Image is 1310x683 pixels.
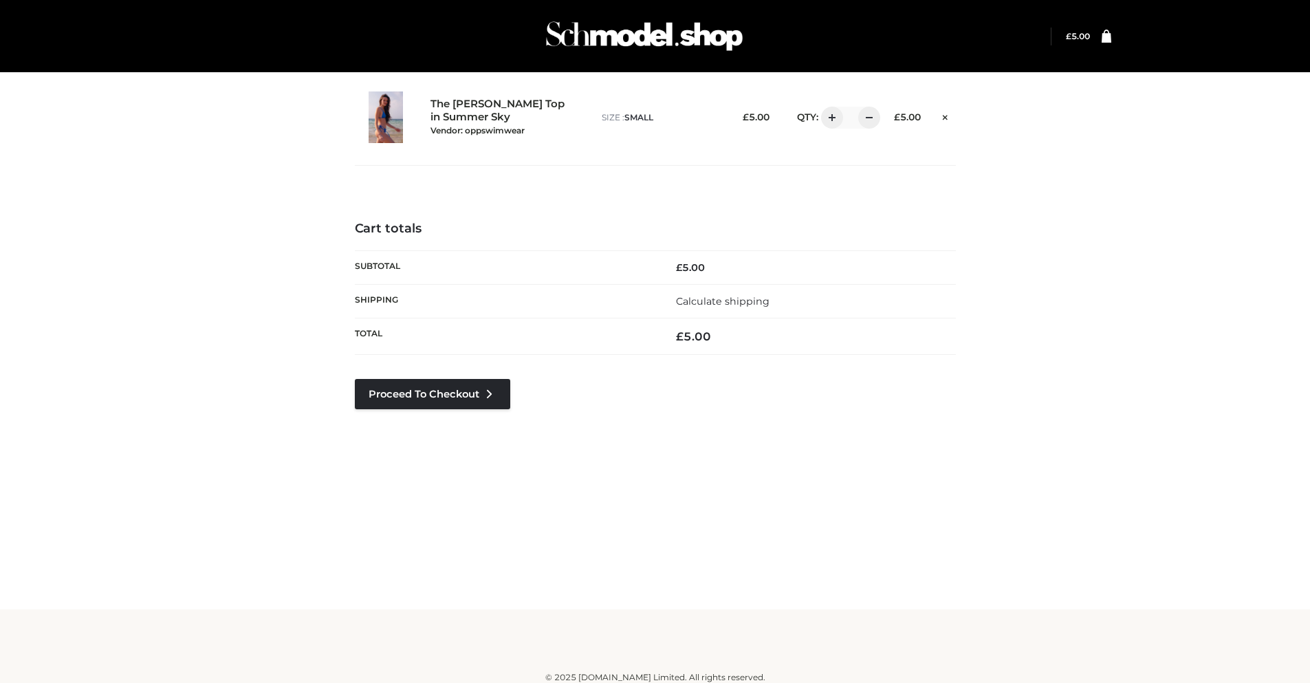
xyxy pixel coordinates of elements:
[676,261,705,274] bdi: 5.00
[743,111,749,122] span: £
[935,107,955,124] a: Remove this item
[430,125,525,135] small: Vendor: oppswimwear
[1066,31,1090,41] bdi: 5.00
[355,221,956,237] h4: Cart totals
[602,111,719,124] p: size :
[1066,31,1071,41] span: £
[676,295,769,307] a: Calculate shipping
[624,112,653,122] span: SMALL
[676,329,684,343] span: £
[355,250,655,284] th: Subtotal
[783,107,871,129] div: QTY:
[743,111,769,122] bdi: 5.00
[894,111,921,122] bdi: 5.00
[1066,31,1090,41] a: £5.00
[541,9,747,63] img: Schmodel Admin 964
[355,379,510,409] a: Proceed to Checkout
[676,329,711,343] bdi: 5.00
[355,318,655,355] th: Total
[355,284,655,318] th: Shipping
[676,261,682,274] span: £
[894,111,900,122] span: £
[430,98,572,136] a: The [PERSON_NAME] Top in Summer SkyVendor: oppswimwear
